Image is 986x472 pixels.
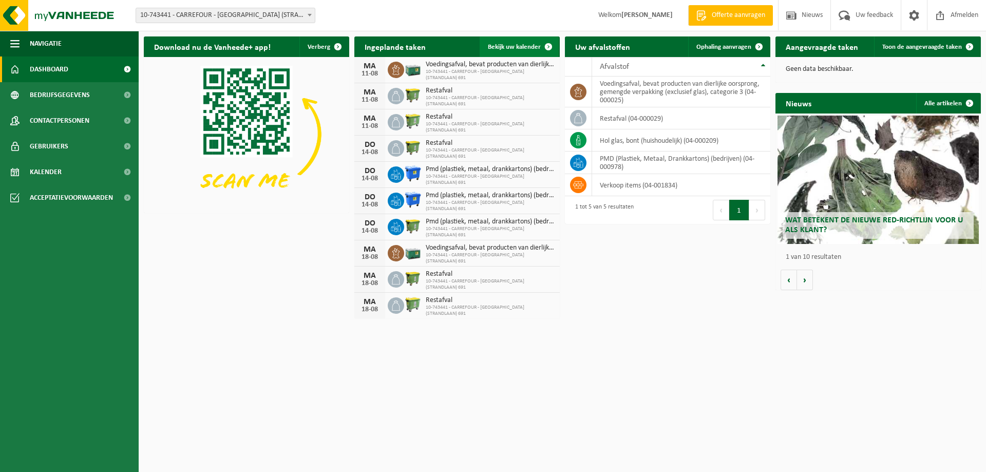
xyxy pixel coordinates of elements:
[781,270,797,290] button: Vorige
[749,200,765,220] button: Next
[775,36,868,56] h2: Aangevraagde taken
[729,200,749,220] button: 1
[426,200,555,212] span: 10-743441 - CARREFOUR - [GEOGRAPHIC_DATA] (STRANDLAAN) 691
[882,44,962,50] span: Toon de aangevraagde taken
[404,86,422,104] img: WB-1100-HPE-GN-51
[426,252,555,265] span: 10-743441 - CARREFOUR - [GEOGRAPHIC_DATA] (STRANDLAAN) 691
[359,246,380,254] div: MA
[592,129,770,152] td: hol glas, bont (huishoudelijk) (04-000209)
[426,139,555,147] span: Restafval
[570,199,634,221] div: 1 tot 5 van 5 resultaten
[359,228,380,235] div: 14-08
[359,201,380,209] div: 14-08
[359,167,380,175] div: DO
[426,226,555,238] span: 10-743441 - CARREFOUR - [GEOGRAPHIC_DATA] (STRANDLAAN) 691
[426,95,555,107] span: 10-743441 - CARREFOUR - [GEOGRAPHIC_DATA] (STRANDLAAN) 691
[778,116,979,244] a: Wat betekent de nieuwe RED-richtlijn voor u als klant?
[426,147,555,160] span: 10-743441 - CARREFOUR - [GEOGRAPHIC_DATA] (STRANDLAAN) 691
[713,200,729,220] button: Previous
[299,36,348,57] button: Verberg
[775,93,822,113] h2: Nieuws
[488,44,541,50] span: Bekijk uw kalender
[359,272,380,280] div: MA
[359,97,380,104] div: 11-08
[359,306,380,313] div: 18-08
[426,296,555,305] span: Restafval
[426,113,555,121] span: Restafval
[426,192,555,200] span: Pmd (plastiek, metaal, drankkartons) (bedrijven)
[426,278,555,291] span: 10-743441 - CARREFOUR - [GEOGRAPHIC_DATA] (STRANDLAAN) 691
[426,165,555,174] span: Pmd (plastiek, metaal, drankkartons) (bedrijven)
[30,159,62,185] span: Kalender
[404,270,422,287] img: WB-1100-HPE-GN-51
[359,88,380,97] div: MA
[359,62,380,70] div: MA
[592,107,770,129] td: restafval (04-000029)
[426,218,555,226] span: Pmd (plastiek, metaal, drankkartons) (bedrijven)
[404,217,422,235] img: WB-1100-HPE-GN-51
[786,66,971,73] p: Geen data beschikbaar.
[404,112,422,130] img: WB-0660-HPE-GN-51
[359,193,380,201] div: DO
[359,149,380,156] div: 14-08
[874,36,980,57] a: Toon de aangevraagde taken
[30,82,90,108] span: Bedrijfsgegevens
[144,36,281,56] h2: Download nu de Vanheede+ app!
[426,270,555,278] span: Restafval
[797,270,813,290] button: Volgende
[785,216,963,234] span: Wat betekent de nieuwe RED-richtlijn voor u als klant?
[30,185,113,211] span: Acceptatievoorwaarden
[30,31,62,56] span: Navigatie
[709,10,768,21] span: Offerte aanvragen
[688,5,773,26] a: Offerte aanvragen
[308,44,330,50] span: Verberg
[359,70,380,78] div: 11-08
[426,69,555,81] span: 10-743441 - CARREFOUR - [GEOGRAPHIC_DATA] (STRANDLAAN) 691
[592,77,770,107] td: voedingsafval, bevat producten van dierlijke oorsprong, gemengde verpakking (exclusief glas), cat...
[426,121,555,134] span: 10-743441 - CARREFOUR - [GEOGRAPHIC_DATA] (STRANDLAAN) 691
[688,36,769,57] a: Ophaling aanvragen
[426,61,555,69] span: Voedingsafval, bevat producten van dierlijke oorsprong, gemengde verpakking (exc...
[404,191,422,209] img: WB-1100-HPE-BE-04
[359,175,380,182] div: 14-08
[404,60,422,78] img: PB-LB-0680-HPE-GN-01
[404,296,422,313] img: WB-0660-HPE-GN-51
[30,134,68,159] span: Gebruikers
[621,11,673,19] strong: [PERSON_NAME]
[359,141,380,149] div: DO
[359,115,380,123] div: MA
[359,254,380,261] div: 18-08
[600,63,629,71] span: Afvalstof
[359,123,380,130] div: 11-08
[592,152,770,174] td: PMD (Plastiek, Metaal, Drankkartons) (bedrijven) (04-000978)
[426,244,555,252] span: Voedingsafval, bevat producten van dierlijke oorsprong, gemengde verpakking (exc...
[565,36,640,56] h2: Uw afvalstoffen
[592,174,770,196] td: verkoop items (04-001834)
[426,305,555,317] span: 10-743441 - CARREFOUR - [GEOGRAPHIC_DATA] (STRANDLAAN) 691
[404,243,422,261] img: PB-LB-0680-HPE-GN-01
[404,139,422,156] img: WB-1100-HPE-GN-51
[30,108,89,134] span: Contactpersonen
[916,93,980,114] a: Alle artikelen
[404,165,422,182] img: WB-1100-HPE-BE-01
[480,36,559,57] a: Bekijk uw kalender
[354,36,436,56] h2: Ingeplande taken
[359,280,380,287] div: 18-08
[426,174,555,186] span: 10-743441 - CARREFOUR - [GEOGRAPHIC_DATA] (STRANDLAAN) 691
[144,57,349,211] img: Download de VHEPlus App
[136,8,315,23] span: 10-743441 - CARREFOUR - KOKSIJDE (STRANDLAAN) 691 - KOKSIJDE
[786,254,976,261] p: 1 van 10 resultaten
[359,219,380,228] div: DO
[696,44,751,50] span: Ophaling aanvragen
[426,87,555,95] span: Restafval
[359,298,380,306] div: MA
[30,56,68,82] span: Dashboard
